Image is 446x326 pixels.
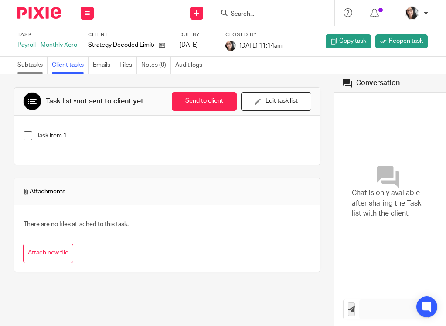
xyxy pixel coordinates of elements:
label: Client [88,31,171,38]
label: Task [17,31,77,38]
a: Client tasks [52,57,89,74]
button: Edit task list [241,92,311,111]
a: Notes (0) [141,57,171,74]
a: Audit logs [175,57,207,74]
button: Attach new file [23,244,73,263]
a: Copy task [326,34,371,48]
label: Closed by [225,31,283,38]
img: me%20(1).jpg [225,41,236,51]
div: Payroll - Monthly Xero [17,41,77,49]
span: Reopen task [389,37,423,45]
span: Copy task [339,37,366,45]
img: Pixie [17,7,61,19]
a: Subtasks [17,57,48,74]
span: Attachments [23,187,65,196]
img: me%20(1).jpg [405,6,419,20]
span: Chat is only available after sharing the Task list with the client [352,188,428,219]
a: Emails [93,57,115,74]
div: Conversation [356,79,400,88]
p: Strategy Decoded Limited [88,41,154,49]
label: Due by [180,31,214,38]
div: Task list • [46,97,143,106]
span: There are no files attached to this task. [24,221,129,227]
a: Reopen task [375,34,428,48]
input: Search [230,10,308,18]
div: [DATE] [180,41,214,49]
button: Send to client [172,92,237,111]
a: Files [119,57,137,74]
span: [DATE] 11:14am [239,43,283,49]
p: Task item 1 [37,131,311,140]
span: not sent to client yet [76,98,143,105]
